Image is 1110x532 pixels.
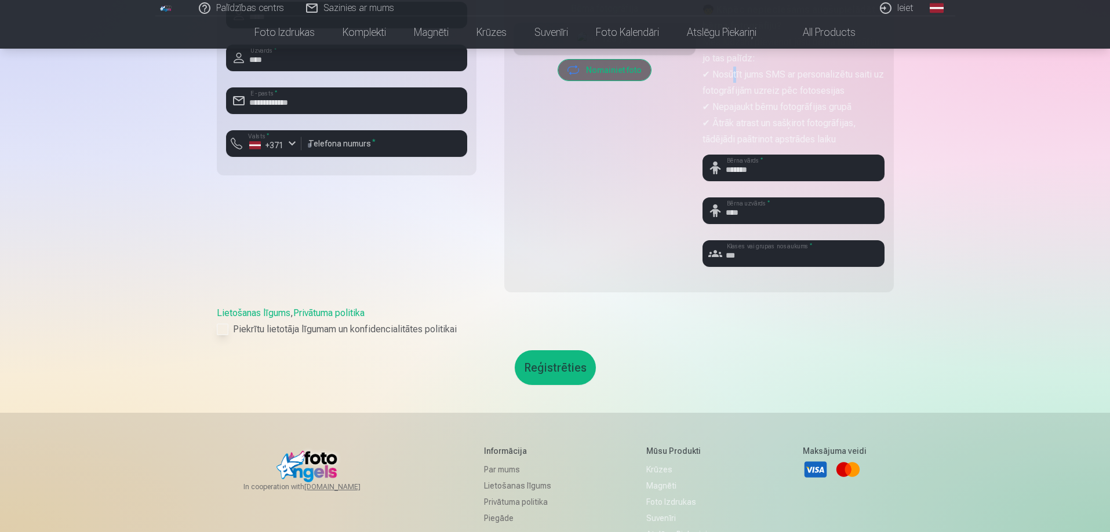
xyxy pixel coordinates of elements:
a: Privātuma politika [293,307,365,318]
div: +371 [249,140,284,151]
p: ✔ Ātrāk atrast un sašķirot fotogrāfijas, tādējādi paātrinot apstrādes laiku [703,115,885,148]
label: Valsts [245,132,273,141]
a: Foto izdrukas [646,494,707,510]
a: Atslēgu piekariņi [673,16,770,49]
a: All products [770,16,869,49]
a: Foto kalendāri [582,16,673,49]
button: Valsts*+371 [226,130,301,157]
img: /fa1 [160,5,173,12]
p: ✔ Nepajaukt bērnu fotogrāfijas grupā [703,99,885,115]
a: Suvenīri [521,16,582,49]
a: Magnēti [646,478,707,494]
a: Lietošanas līgums [484,478,551,494]
p: ✔ Nosūtīt jums SMS ar personalizētu saiti uz fotogrāfijām uzreiz pēc fotosesijas [703,67,885,99]
a: [DOMAIN_NAME] [304,482,388,491]
a: Foto izdrukas [241,16,329,49]
a: Suvenīri [646,510,707,526]
span: In cooperation with [243,482,388,491]
a: Par mums [484,461,551,478]
a: Privātuma politika [484,494,551,510]
a: Krūzes [646,461,707,478]
a: Piegāde [484,510,551,526]
p: Mēs lūdzam pievienot jūsu bērna fotogrāfiju, jo tas palīdz: [703,34,885,67]
button: Nomainiet foto [558,60,651,80]
a: Mastercard [835,457,861,482]
a: Magnēti [400,16,463,49]
a: Lietošanas līgums [217,307,290,318]
div: , [217,306,894,336]
a: Komplekti [329,16,400,49]
h5: Informācija [484,445,551,457]
a: Krūzes [463,16,521,49]
button: Reģistrēties [515,350,596,385]
h5: Maksājuma veidi [803,445,867,457]
h5: Mūsu produkti [646,445,707,457]
a: Visa [803,457,828,482]
label: Piekrītu lietotāja līgumam un konfidencialitātes politikai [217,322,894,336]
